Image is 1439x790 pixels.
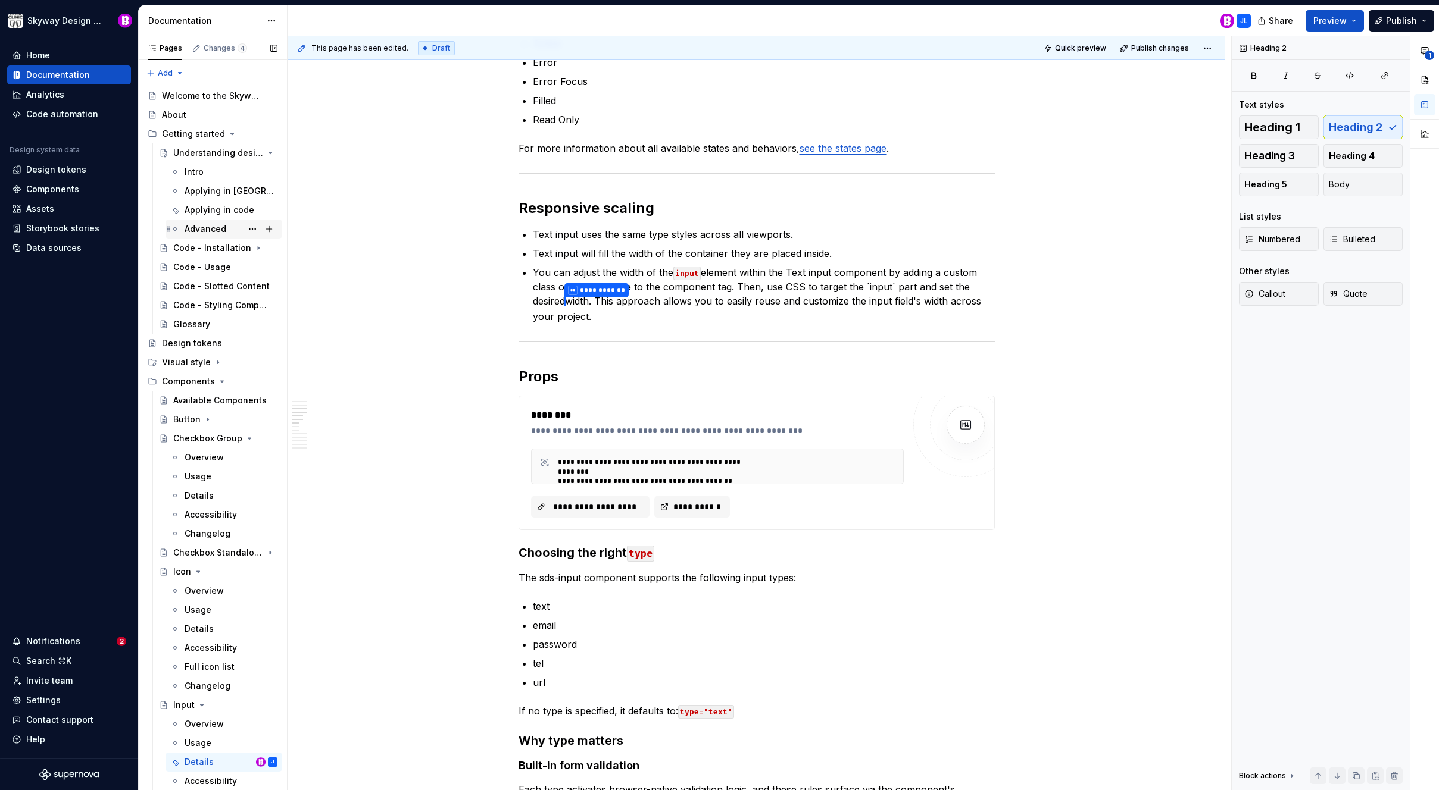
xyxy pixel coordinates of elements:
div: List styles [1239,211,1281,222]
a: Usage [166,467,282,486]
div: Applying in code [185,204,254,216]
p: Error [533,55,995,70]
span: Publish [1386,15,1417,27]
div: Design tokens [162,337,222,349]
p: url [533,675,995,689]
div: Storybook stories [26,222,99,234]
div: Data sources [26,242,82,254]
div: Accessibility [185,775,237,787]
button: Add [143,65,188,81]
p: Text input will fill the width of the container they are placed inside. [533,246,995,261]
a: Icon [154,562,282,581]
div: Details [185,623,214,635]
div: Visual style [143,353,282,372]
button: Preview [1306,10,1364,32]
a: Checkbox Standalone [154,543,282,562]
button: Share [1251,10,1301,32]
div: Changelog [185,680,230,692]
a: Intro [166,162,282,181]
a: Checkbox Group [154,429,282,448]
div: Code - Usage [173,261,231,273]
div: Accessibility [185,509,237,521]
div: Design tokens [26,164,86,175]
a: Usage [166,733,282,753]
a: Data sources [7,239,131,258]
a: Code - Styling Components [154,296,282,315]
a: Changelog [166,524,282,543]
p: You can adjust the width of the element within the Text input component by adding a custom class ... [533,265,995,324]
div: Components [26,183,79,195]
div: Advanced [185,223,226,235]
button: Publish [1369,10,1434,32]
div: Code - Styling Components [173,299,271,311]
a: Settings [7,691,131,710]
button: Notifications2 [7,632,131,651]
span: Quick preview [1055,43,1106,53]
p: password [533,637,995,651]
a: Invite team [7,671,131,690]
div: Details [185,756,214,768]
div: Settings [26,694,61,706]
a: Details [166,619,282,638]
span: Preview [1313,15,1347,27]
p: For more information about all available states and behaviors, . [519,141,995,155]
p: Read Only [533,112,995,127]
button: Heading 5 [1239,173,1319,196]
div: Changes [204,43,247,53]
a: Design tokens [7,160,131,179]
div: Block actions [1239,771,1286,780]
span: Body [1329,178,1350,190]
span: 4 [238,43,247,53]
div: Code - Installation [173,242,251,254]
div: Details [185,490,214,501]
div: Notifications [26,635,80,647]
a: Documentation [7,65,131,84]
div: Skyway Design System [27,15,104,27]
a: Components [7,180,131,199]
img: 7d2f9795-fa08-4624-9490-5a3f7218a56a.png [8,14,23,28]
a: Full icon list [166,657,282,676]
span: Callout [1244,288,1285,300]
a: Welcome to the Skyway Design System! [143,86,282,105]
a: Home [7,46,131,65]
div: Search ⌘K [26,655,71,667]
div: Button [173,413,201,425]
span: Heading 5 [1244,178,1287,190]
a: Available Components [154,391,282,410]
button: Callout [1239,282,1319,306]
div: Components [162,375,215,387]
div: Input [173,699,195,711]
div: Help [26,733,45,745]
h2: Props [519,367,995,386]
div: Analytics [26,89,64,101]
div: Understanding design tokens [173,147,263,159]
a: About [143,105,282,124]
div: Changelog [185,528,230,540]
a: Analytics [7,85,131,104]
a: Assets [7,199,131,218]
div: Available Components [173,394,267,406]
button: Heading 3 [1239,144,1319,168]
code: input [673,267,701,280]
h4: Built-in form validation [519,758,995,773]
a: Accessibility [166,505,282,524]
div: Design system data [10,145,80,155]
button: Bulleted [1323,227,1403,251]
div: Contact support [26,714,93,726]
span: Share [1269,15,1293,27]
div: Accessibility [185,642,237,654]
a: Overview [166,448,282,467]
a: Overview [166,714,282,733]
a: Supernova Logo [39,769,99,780]
a: Overview [166,581,282,600]
div: Checkbox Group [173,432,242,444]
div: Code automation [26,108,98,120]
div: Getting started [162,128,225,140]
button: Contact support [7,710,131,729]
span: Quote [1329,288,1368,300]
button: Numbered [1239,227,1319,251]
span: Draft [432,43,450,53]
code: type="text" [678,705,734,719]
a: Storybook stories [7,219,131,238]
span: Heading 3 [1244,150,1295,162]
